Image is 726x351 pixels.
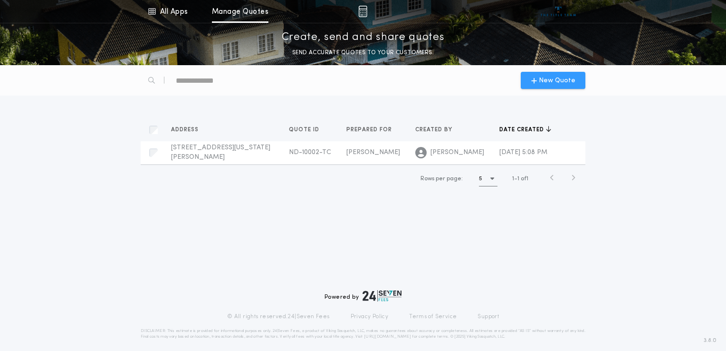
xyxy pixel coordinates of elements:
a: Support [478,313,499,321]
h1: 5 [479,174,482,184]
img: img [358,6,367,17]
button: Address [171,125,206,135]
span: 1 [517,176,519,182]
a: Terms of Service [409,313,457,321]
button: Quote ID [289,125,326,135]
span: Created by [415,126,454,134]
p: © All rights reserved. 24|Seven Fees [227,313,330,321]
button: Date created [499,125,551,135]
span: [PERSON_NAME] [346,149,400,156]
p: DISCLAIMER: This estimate is provided for informational purposes only. 24|Seven Fees, a product o... [141,328,585,340]
span: Rows per page: [420,176,463,182]
button: New Quote [521,72,585,89]
span: New Quote [539,76,575,86]
img: vs-icon [541,7,576,16]
span: [PERSON_NAME] [430,148,484,157]
span: [DATE] 5:08 PM [499,149,547,156]
span: Date created [499,126,546,134]
a: [URL][DOMAIN_NAME] [364,335,411,339]
span: 3.8.0 [704,336,716,345]
button: 5 [479,171,497,186]
a: Privacy Policy [351,313,389,321]
span: [STREET_ADDRESS][US_STATE][PERSON_NAME] [171,144,270,161]
span: of 1 [521,175,528,183]
img: logo [363,290,401,302]
p: Create, send and share quotes [282,30,445,45]
span: Quote ID [289,126,321,134]
p: SEND ACCURATE QUOTES TO YOUR CUSTOMERS. [292,48,434,58]
button: Created by [415,125,459,135]
span: Address [171,126,201,134]
span: ND-10002-TC [289,149,331,156]
span: Prepared for [346,126,394,134]
span: 1 [512,176,514,182]
div: Powered by [325,290,401,302]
